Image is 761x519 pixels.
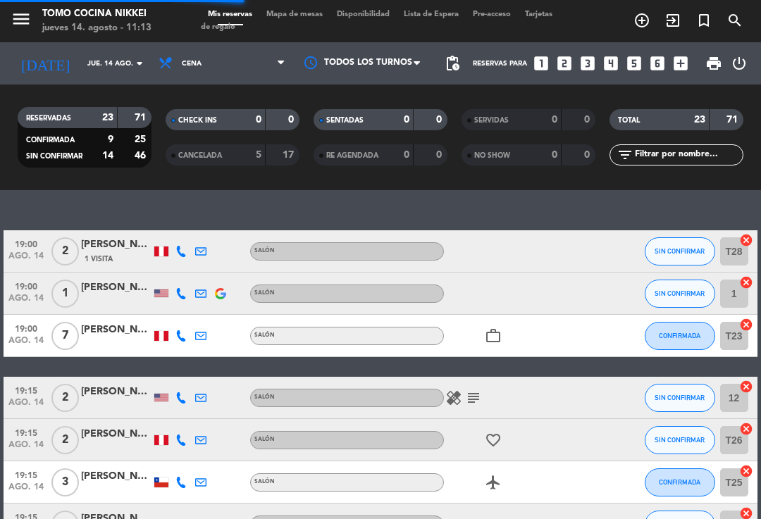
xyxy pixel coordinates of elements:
span: 1 Visita [85,254,113,265]
span: ago. 14 [8,482,44,499]
div: [PERSON_NAME] [81,237,151,253]
strong: 25 [135,135,149,144]
span: Salón [254,479,275,484]
i: looks_one [532,54,550,73]
span: 2 [51,384,79,412]
span: SIN CONFIRMAR [26,153,82,160]
span: CHECK INS [178,117,217,124]
span: Mapa de mesas [259,11,330,18]
strong: 0 [256,115,261,125]
i: power_settings_new [731,55,748,72]
button: CONFIRMADA [645,322,715,350]
strong: 23 [694,115,705,125]
span: Salón [254,248,275,254]
span: ago. 14 [8,398,44,414]
span: Pre-acceso [466,11,518,18]
div: [PERSON_NAME] [81,280,151,296]
span: ago. 14 [8,251,44,268]
span: 7 [51,322,79,350]
strong: 0 [584,150,593,160]
span: SERVIDAS [474,117,509,124]
span: print [705,55,722,72]
span: SIN CONFIRMAR [655,247,705,255]
div: LOG OUT [728,42,750,85]
i: looks_6 [648,54,667,73]
span: 19:00 [8,320,44,336]
i: menu [11,8,32,30]
i: work_outline [485,327,502,344]
span: Reservas para [473,60,527,68]
div: [PERSON_NAME] [81,426,151,442]
button: SIN CONFIRMAR [645,384,715,412]
span: Lista de Espera [397,11,466,18]
span: Mis reservas [201,11,259,18]
span: RESERVAR MESA [626,8,657,32]
span: Salón [254,437,275,442]
span: 19:00 [8,235,44,251]
span: SENTADAS [326,117,364,124]
i: cancel [739,380,753,394]
span: WALK IN [657,8,688,32]
span: Salón [254,290,275,296]
i: cancel [739,464,753,478]
strong: 0 [288,115,297,125]
i: arrow_drop_down [131,55,148,72]
span: Reserva especial [688,8,719,32]
span: ago. 14 [8,336,44,352]
span: 19:15 [8,382,44,398]
strong: 17 [283,150,297,160]
span: 3 [51,468,79,496]
span: RE AGENDADA [326,152,378,159]
strong: 23 [102,113,113,123]
span: CONFIRMADA [659,332,700,339]
button: SIN CONFIRMAR [645,426,715,454]
span: NO SHOW [474,152,510,159]
span: CONFIRMADA [659,478,700,486]
img: google-logo.png [215,288,226,299]
i: looks_4 [602,54,620,73]
strong: 5 [256,150,261,160]
span: TOTAL [618,117,640,124]
span: 2 [51,426,79,454]
i: [DATE] [11,49,80,78]
div: [PERSON_NAME] [81,322,151,338]
strong: 0 [404,150,409,160]
div: [PERSON_NAME] [81,384,151,400]
span: Salón [254,332,275,338]
i: cancel [739,318,753,332]
strong: 0 [404,115,409,125]
span: SIN CONFIRMAR [655,394,705,401]
button: CONFIRMADA [645,468,715,496]
span: CANCELADA [178,152,222,159]
strong: 14 [102,151,113,161]
div: [PERSON_NAME] [81,468,151,484]
i: looks_two [555,54,574,73]
span: Salón [254,394,275,400]
i: turned_in_not [695,12,712,29]
i: exit_to_app [664,12,681,29]
i: looks_5 [625,54,643,73]
i: favorite_border [485,432,502,449]
span: 19:00 [8,277,44,294]
span: 19:15 [8,424,44,440]
div: Tomo Cocina Nikkei [42,7,151,21]
i: healing [445,389,462,406]
span: Cena [182,60,202,68]
span: SIN CONFIRMAR [655,289,705,297]
button: SIN CONFIRMAR [645,237,715,265]
span: BUSCAR [719,8,750,32]
strong: 0 [552,150,557,160]
span: pending_actions [444,55,461,72]
strong: 71 [135,113,149,123]
strong: 0 [584,115,593,125]
span: SIN CONFIRMAR [655,436,705,444]
i: add_circle_outline [633,12,650,29]
span: 2 [51,237,79,265]
button: SIN CONFIRMAR [645,280,715,308]
i: cancel [739,422,753,436]
button: menu [11,8,32,35]
span: Disponibilidad [330,11,397,18]
i: add_box [672,54,690,73]
i: cancel [739,233,753,247]
strong: 0 [436,115,445,125]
